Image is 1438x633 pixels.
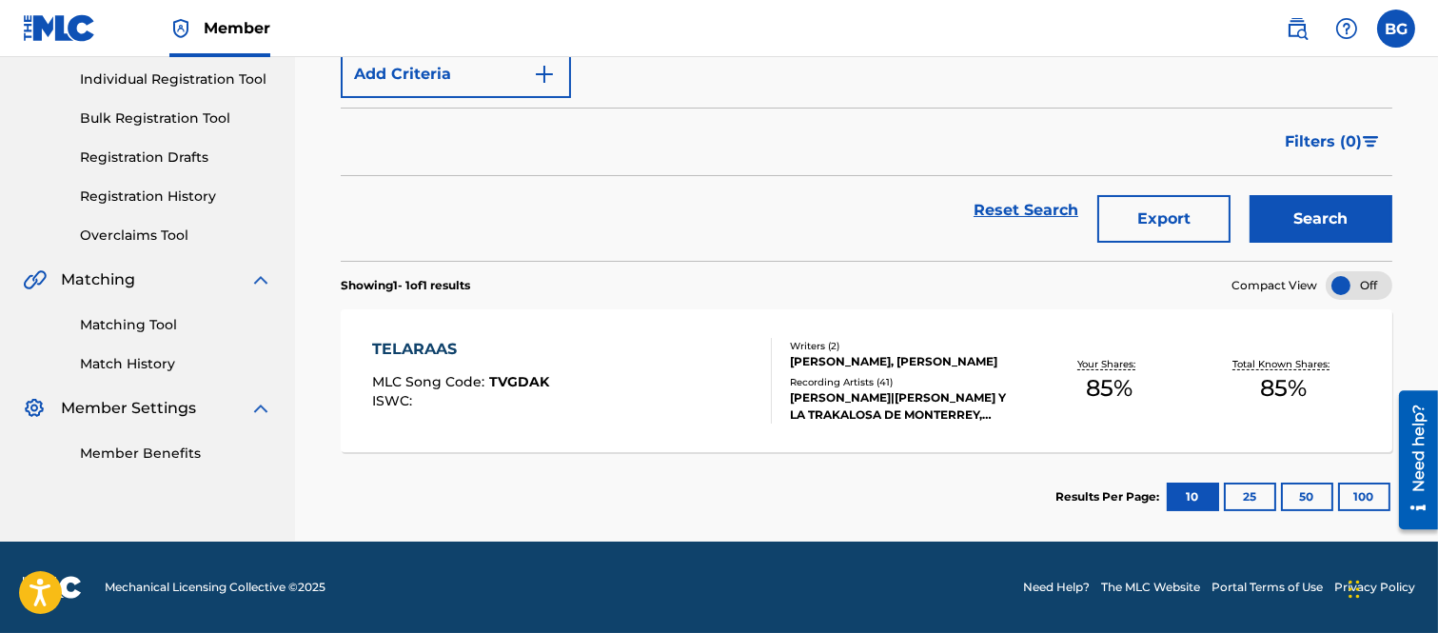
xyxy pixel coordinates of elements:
button: 100 [1338,483,1390,511]
img: Matching [23,268,47,291]
span: Filters ( 0 ) [1285,130,1362,153]
a: Registration History [80,187,272,207]
span: Compact View [1231,277,1317,294]
img: filter [1363,136,1379,148]
a: Portal Terms of Use [1211,579,1323,596]
img: logo [23,576,82,599]
button: 25 [1224,483,1276,511]
p: Results Per Page: [1055,488,1164,505]
a: Public Search [1278,10,1316,48]
a: Matching Tool [80,315,272,335]
div: Help [1328,10,1366,48]
img: MLC Logo [23,14,96,42]
span: 85 % [1086,371,1133,406]
span: Member [204,17,270,39]
button: 10 [1167,483,1219,511]
a: Match History [80,354,272,374]
img: 9d2ae6d4665cec9f34b9.svg [533,63,556,86]
button: Add Criteria [341,50,571,98]
button: Filters (0) [1273,118,1392,166]
a: Individual Registration Tool [80,69,272,89]
span: TVGDAK [489,373,549,390]
div: TELARAAS [372,338,549,361]
span: Matching [61,268,135,291]
a: Privacy Policy [1334,579,1415,596]
p: Total Known Shares: [1233,357,1335,371]
div: User Menu [1377,10,1415,48]
span: ISWC : [372,392,417,409]
a: The MLC Website [1101,579,1200,596]
div: [PERSON_NAME]|[PERSON_NAME] Y LA TRAKALOSA DE MONTERREY, [PERSON_NAME]|[PERSON_NAME] Y LA TRAKALO... [790,389,1021,424]
a: Member Benefits [80,444,272,464]
div: Writers ( 2 ) [790,339,1021,353]
button: 50 [1281,483,1333,511]
span: 85 % [1261,371,1308,406]
p: Your Shares: [1077,357,1140,371]
div: Widget de chat [1343,542,1438,633]
img: Member Settings [23,397,46,420]
span: Member Settings [61,397,196,420]
div: Recording Artists ( 41 ) [790,375,1021,389]
img: expand [249,268,272,291]
div: [PERSON_NAME], [PERSON_NAME] [790,353,1021,370]
p: Showing 1 - 1 of 1 results [341,277,470,294]
span: MLC Song Code : [372,373,489,390]
div: Arrastrar [1349,561,1360,618]
a: Overclaims Tool [80,226,272,246]
iframe: Chat Widget [1343,542,1438,633]
a: Need Help? [1023,579,1090,596]
img: Top Rightsholder [169,17,192,40]
iframe: Resource Center [1385,384,1438,537]
span: Mechanical Licensing Collective © 2025 [105,579,325,596]
a: Registration Drafts [80,148,272,168]
a: Reset Search [964,189,1088,231]
button: Search [1250,195,1392,243]
button: Export [1097,195,1231,243]
img: expand [249,397,272,420]
img: search [1286,17,1309,40]
a: Bulk Registration Tool [80,109,272,129]
img: help [1335,17,1358,40]
a: TELARAASMLC Song Code:TVGDAKISWC:Writers (2)[PERSON_NAME], [PERSON_NAME]Recording Artists (41)[PE... [341,309,1392,452]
